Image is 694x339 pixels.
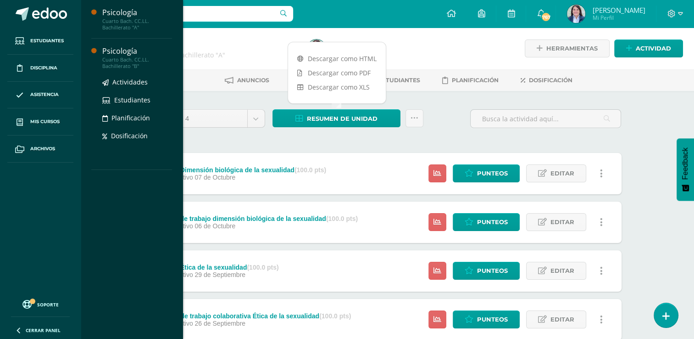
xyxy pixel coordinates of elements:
strong: (100.0 pts) [247,264,278,271]
a: PsicologíaCuarto Bach. CC.LL. Bachillerato "A" [102,7,172,31]
h1: Psicología [116,38,296,51]
a: Actividad [614,40,683,57]
a: Punteos [453,213,520,231]
img: 7189dd0a2475061f524ba7af0511f049.png [567,5,585,23]
strong: (100.0 pts) [319,312,351,320]
strong: (100.0 pts) [294,166,326,174]
a: Estudiantes [365,73,420,88]
span: 26 de Septiembre [195,320,246,327]
span: Feedback [681,147,689,180]
div: Cuarto Bach. CC.LL. Bachillerato 'A' [116,51,296,59]
span: Dosificación [529,77,572,84]
span: Unidad 4 [161,110,240,127]
div: Guía de trabajo colaborativa Ética de la sexualidad [164,312,351,320]
span: Punteos [477,262,508,279]
a: Resumen de unidad [272,109,400,127]
span: Punteos [477,311,508,328]
input: Busca un usuario... [87,6,293,22]
a: Dosificación [102,130,172,141]
span: Estudiantes [30,37,64,45]
span: Editar [550,311,574,328]
a: Anuncios [225,73,269,88]
img: 7189dd0a2475061f524ba7af0511f049.png [307,40,326,58]
a: Planificación [102,113,172,123]
span: Cerrar panel [26,327,61,333]
a: Asistencia [7,82,73,109]
span: Punteos [477,165,508,182]
span: Soporte [37,301,59,308]
span: Editar [550,262,574,279]
span: 06 de Octubre [195,222,236,230]
a: Planificación [442,73,499,88]
a: Estudiantes [7,28,73,55]
span: Resumen de unidad [307,110,378,127]
input: Busca la actividad aquí... [471,110,621,128]
div: PMA Dimensión biológica de la sexualidad [164,166,326,174]
span: Planificación [111,113,150,122]
a: PsicologíaCuarto Bach. CC.LL. Bachillerato "B" [102,46,172,69]
a: Estudiantes [102,95,172,105]
span: Editar [550,165,574,182]
a: Soporte [11,298,70,310]
a: Descargar como PDF [288,66,386,80]
div: Cuarto Bach. CC.LL. Bachillerato "B" [102,56,172,69]
span: 07 de Octubre [195,174,236,181]
a: Mis cursos [7,108,73,136]
div: Psicología [102,7,172,18]
span: Punteos [477,214,508,231]
span: Actividad [636,40,671,57]
a: Herramientas [525,40,610,57]
a: Punteos [453,262,520,280]
span: Anuncios [237,77,269,84]
span: 767 [541,12,551,22]
span: Estudiantes [378,77,420,84]
div: Cuarto Bach. CC.LL. Bachillerato "A" [102,18,172,31]
a: Descargar como XLS [288,80,386,94]
strong: (100.0 pts) [326,215,358,222]
span: Editar [550,214,574,231]
span: Mis cursos [30,118,60,125]
button: Feedback - Mostrar encuesta [677,138,694,201]
div: Psicología [102,46,172,56]
div: Hoja de trabajo dimensión biológica de la sexualidad [164,215,358,222]
span: Dosificación [111,131,148,140]
a: Actividades [102,77,172,87]
a: Dosificación [521,73,572,88]
a: Punteos [453,311,520,328]
span: Asistencia [30,91,59,98]
span: Disciplina [30,64,57,72]
span: Estudiantes [114,96,150,104]
span: Actividades [112,78,148,86]
span: 29 de Septiembre [195,271,246,278]
span: [PERSON_NAME] [592,6,645,15]
a: Archivos [7,136,73,163]
span: Mi Perfil [592,14,645,22]
span: Herramientas [546,40,598,57]
a: Punteos [453,164,520,182]
a: Disciplina [7,55,73,82]
div: PMA Ética de la sexualidad [164,264,278,271]
span: Planificación [452,77,499,84]
span: Archivos [30,145,55,153]
a: Descargar como HTML [288,51,386,66]
a: Unidad 4 [154,110,265,127]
